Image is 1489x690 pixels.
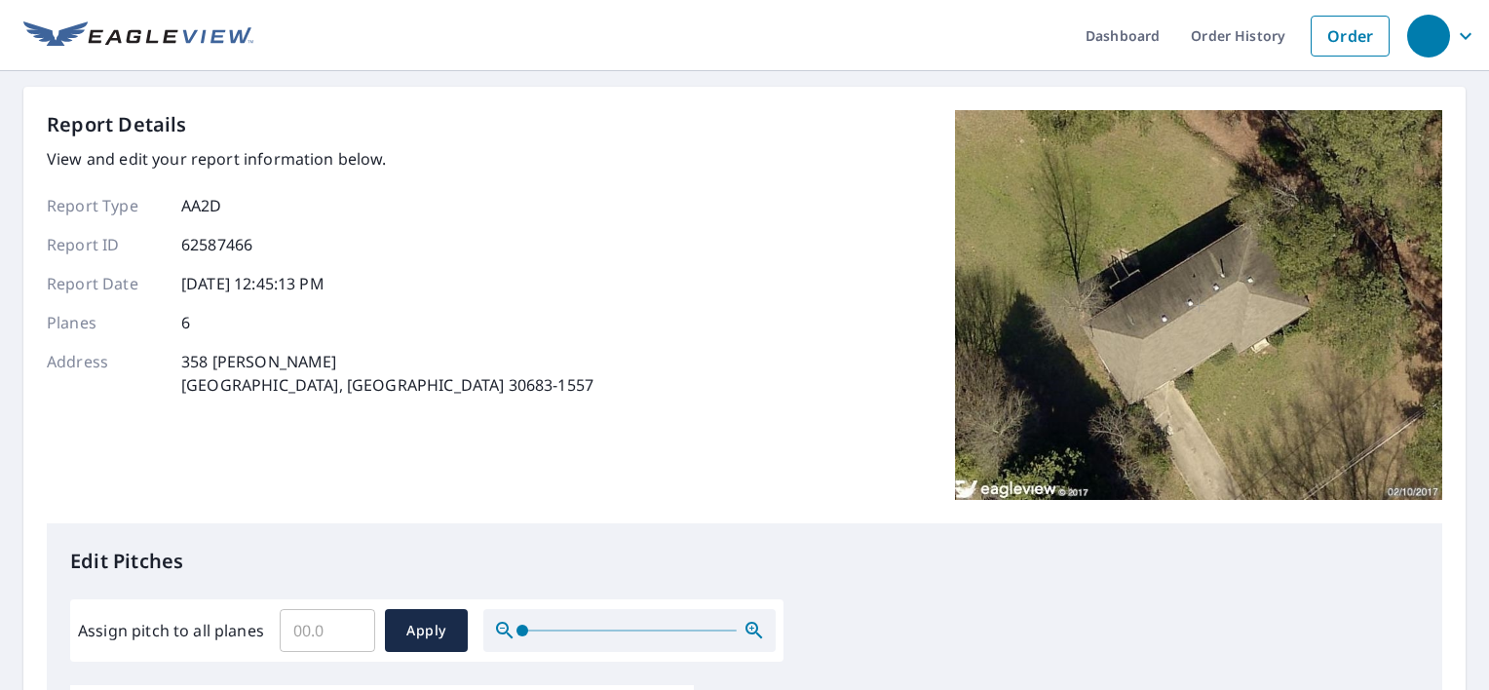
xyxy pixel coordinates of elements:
[47,311,164,334] p: Planes
[47,233,164,256] p: Report ID
[181,311,190,334] p: 6
[23,21,253,51] img: EV Logo
[47,272,164,295] p: Report Date
[47,147,593,171] p: View and edit your report information below.
[955,110,1442,500] img: Top image
[181,233,252,256] p: 62587466
[181,272,325,295] p: [DATE] 12:45:13 PM
[401,619,452,643] span: Apply
[181,194,222,217] p: AA2D
[70,547,1419,576] p: Edit Pitches
[385,609,468,652] button: Apply
[47,194,164,217] p: Report Type
[181,350,593,397] p: 358 [PERSON_NAME] [GEOGRAPHIC_DATA], [GEOGRAPHIC_DATA] 30683-1557
[47,110,187,139] p: Report Details
[78,619,264,642] label: Assign pitch to all planes
[1311,16,1390,57] a: Order
[280,603,375,658] input: 00.0
[47,350,164,397] p: Address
